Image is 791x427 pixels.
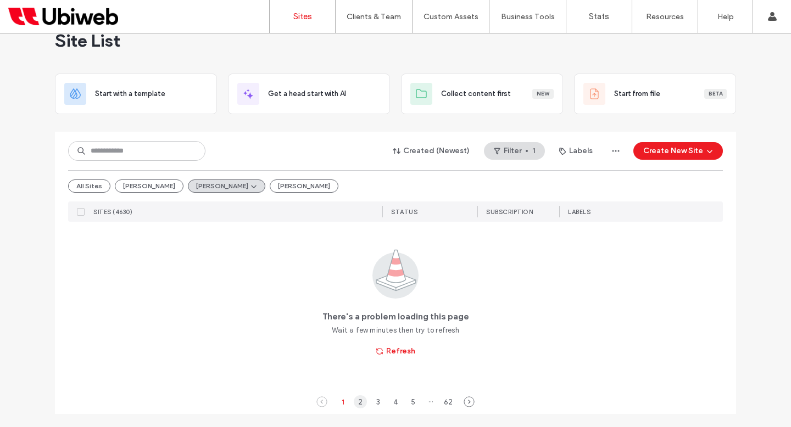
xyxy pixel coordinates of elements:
span: Help [25,8,48,18]
div: 3 [371,395,385,408]
button: [PERSON_NAME] [188,179,265,193]
span: Start from file [614,88,660,99]
span: Site List [55,30,120,52]
div: 4 [389,395,402,408]
button: Refresh [366,342,425,360]
button: Created (Newest) [383,142,480,160]
div: Collect content firstNew [401,74,563,114]
div: Beta [704,89,727,99]
div: Start with a template [55,74,217,114]
div: 5 [406,395,420,408]
label: Custom Assets [424,12,478,21]
label: Resources [646,12,684,21]
div: 62 [442,395,455,408]
button: [PERSON_NAME] [270,179,338,193]
div: 2 [354,395,367,408]
div: Get a head start with AI [228,74,390,114]
span: Start with a template [95,88,165,99]
label: Stats [589,12,609,21]
button: Labels [549,142,603,160]
div: ··· [424,395,437,408]
button: [PERSON_NAME] [115,179,183,193]
button: All Sites [68,179,110,193]
span: There's a problem loading this page [322,311,469,323]
button: Create New Site [633,142,723,160]
label: Sites [293,12,312,21]
div: New [532,89,554,99]
span: Wait a few minutes then try to refresh [332,325,459,336]
span: LABELS [568,208,591,216]
span: STATUS [391,208,417,216]
span: SITES (4630) [93,208,132,216]
div: 1 [336,395,349,408]
label: Business Tools [501,12,555,21]
label: Help [717,12,734,21]
button: Filter1 [484,142,545,160]
span: SUBSCRIPTION [486,208,533,216]
span: Get a head start with AI [268,88,346,99]
label: Clients & Team [347,12,401,21]
div: Start from fileBeta [574,74,736,114]
span: Collect content first [441,88,511,99]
